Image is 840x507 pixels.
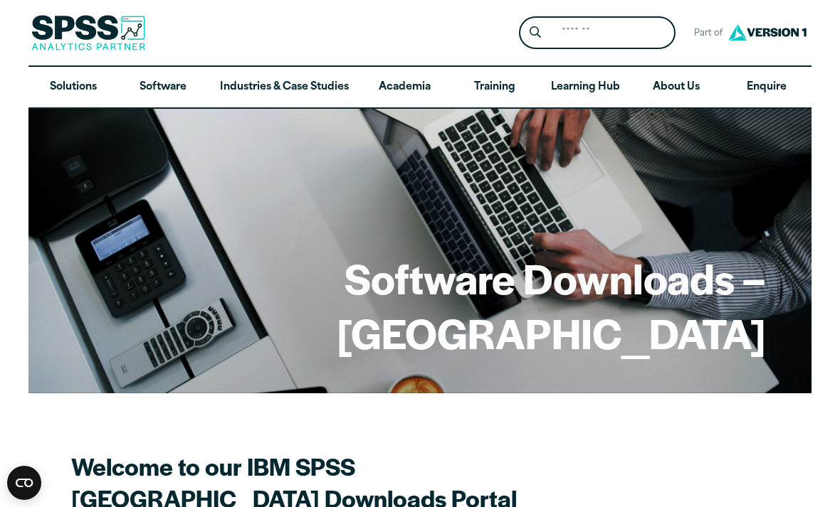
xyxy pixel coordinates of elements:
img: SPSS Analytics Partner [31,15,145,50]
button: Search magnifying glass icon [523,20,549,46]
a: About Us [631,67,721,108]
button: Open CMP widget [7,466,41,500]
a: Training [450,67,540,108]
form: Site Header Search Form [519,16,676,50]
a: Solutions [28,67,118,108]
nav: Desktop version of site main menu [28,67,812,108]
a: Enquire [722,67,812,108]
span: Part of [687,23,725,44]
svg: Search magnifying glass icon [530,26,541,38]
h1: Software Downloads – [GEOGRAPHIC_DATA] [74,250,766,360]
a: Learning Hub [540,67,631,108]
a: Software [118,67,208,108]
a: Industries & Case Studies [209,67,360,108]
img: Version1 Logo [725,19,810,46]
a: Academia [360,67,450,108]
